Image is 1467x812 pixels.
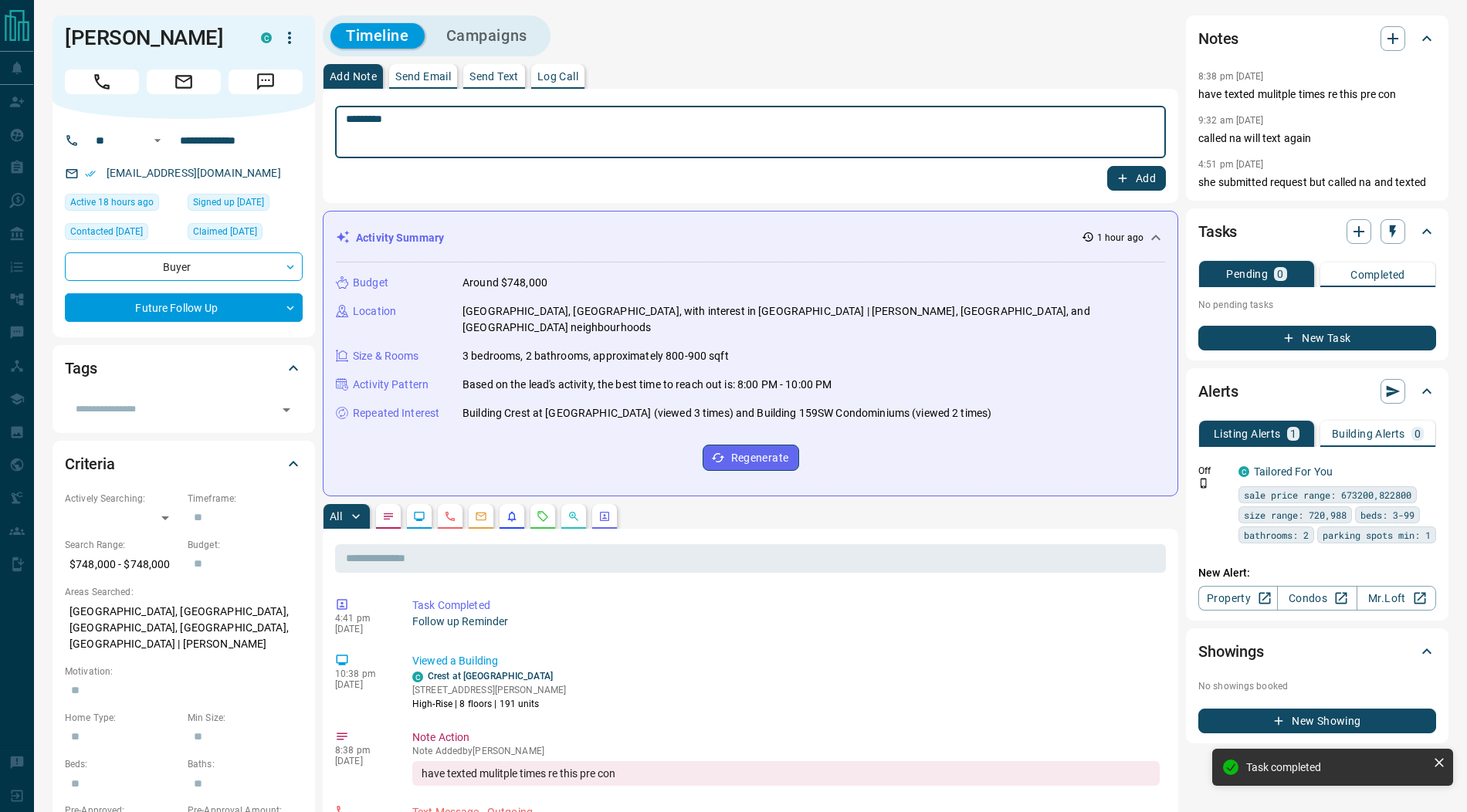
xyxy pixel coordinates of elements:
[1277,586,1357,611] a: Condos
[330,71,377,82] p: Add Note
[444,510,456,523] svg: Calls
[336,224,1165,252] div: Activity Summary1 hour ago
[188,223,303,245] div: Tue Sep 09 2025
[1198,639,1264,664] h2: Showings
[1198,20,1436,57] div: Notes
[1414,428,1421,439] p: 0
[65,194,180,215] div: Sun Sep 14 2025
[65,711,180,725] p: Home Type:
[1214,428,1281,439] p: Listing Alerts
[1198,159,1264,170] p: 4:51 pm [DATE]
[188,492,303,506] p: Timeframe:
[148,131,167,150] button: Open
[65,538,180,552] p: Search Range:
[431,23,543,49] button: Campaigns
[462,405,991,421] p: Building Crest at [GEOGRAPHIC_DATA] (viewed 3 times) and Building 159SW Condominiums (viewed 2 ti...
[65,350,303,387] div: Tags
[107,167,281,179] a: [EMAIL_ADDRESS][DOMAIN_NAME]
[1277,269,1283,279] p: 0
[1198,709,1436,733] button: New Showing
[428,671,553,682] a: Crest at [GEOGRAPHIC_DATA]
[1198,464,1229,478] p: Off
[65,585,303,599] p: Areas Searched:
[1198,219,1237,244] h2: Tasks
[65,69,139,94] span: Call
[1198,115,1264,126] p: 9:32 am [DATE]
[1198,478,1209,489] svg: Push Notification Only
[1198,26,1238,51] h2: Notes
[356,230,444,246] p: Activity Summary
[65,552,180,577] p: $748,000 - $748,000
[229,69,303,94] span: Message
[412,697,566,711] p: High-Rise | 8 floors | 191 units
[382,510,395,523] svg: Notes
[65,356,97,381] h2: Tags
[1198,71,1264,82] p: 8:38 pm [DATE]
[475,510,487,523] svg: Emails
[261,32,272,43] div: condos.ca
[462,377,832,393] p: Based on the lead's activity, the best time to reach out is: 8:00 PM - 10:00 PM
[537,71,578,82] p: Log Call
[65,665,303,678] p: Motivation:
[335,756,389,766] p: [DATE]
[335,745,389,756] p: 8:38 pm
[193,195,264,210] span: Signed up [DATE]
[1198,213,1436,250] div: Tasks
[1244,527,1309,543] span: bathrooms: 2
[276,399,297,421] button: Open
[462,275,547,291] p: Around $748,000
[353,348,419,364] p: Size & Rooms
[65,293,303,322] div: Future Follow Up
[1198,379,1238,404] h2: Alerts
[335,613,389,624] p: 4:41 pm
[1198,679,1436,693] p: No showings booked
[412,597,1160,614] p: Task Completed
[412,761,1160,786] div: have texted mulitple times re this pre con
[598,510,611,523] svg: Agent Actions
[65,757,180,771] p: Beds:
[353,303,396,320] p: Location
[1198,293,1436,316] p: No pending tasks
[506,510,518,523] svg: Listing Alerts
[65,492,180,506] p: Actively Searching:
[412,683,566,697] p: [STREET_ADDRESS][PERSON_NAME]
[1198,586,1278,611] a: Property
[1198,326,1436,350] button: New Task
[1244,487,1411,502] span: sale price range: 673200,822800
[188,194,303,215] div: Mon Apr 15 2019
[703,445,799,471] button: Regenerate
[413,510,425,523] svg: Lead Browsing Activity
[1323,527,1431,543] span: parking spots min: 1
[65,445,303,482] div: Criteria
[1198,373,1436,410] div: Alerts
[462,303,1165,336] p: [GEOGRAPHIC_DATA], [GEOGRAPHIC_DATA], with interest in [GEOGRAPHIC_DATA] | [PERSON_NAME], [GEOGRA...
[353,405,439,421] p: Repeated Interest
[1350,269,1405,280] p: Completed
[1360,507,1414,523] span: beds: 3-99
[537,510,549,523] svg: Requests
[567,510,580,523] svg: Opportunities
[353,377,429,393] p: Activity Pattern
[1254,465,1333,478] a: Tailored For You
[1198,130,1436,147] p: called na will text again
[147,69,221,94] span: Email
[193,224,257,239] span: Claimed [DATE]
[335,668,389,679] p: 10:38 pm
[1198,174,1436,191] p: she submitted request but called na and texted
[85,168,96,179] svg: Email Verified
[335,679,389,690] p: [DATE]
[353,275,388,291] p: Budget
[65,223,180,245] div: Thu Sep 11 2025
[1198,565,1436,581] p: New Alert:
[395,71,451,82] p: Send Email
[1198,86,1436,103] p: have texted mulitple times re this pre con
[1226,269,1268,279] p: Pending
[65,252,303,281] div: Buyer
[412,653,1160,669] p: Viewed a Building
[1198,633,1436,670] div: Showings
[188,757,303,771] p: Baths:
[188,538,303,552] p: Budget:
[1332,428,1405,439] p: Building Alerts
[412,672,423,682] div: condos.ca
[1244,507,1347,523] span: size range: 720,988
